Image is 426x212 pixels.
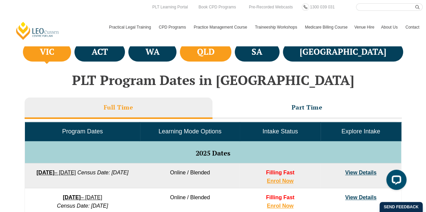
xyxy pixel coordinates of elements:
strong: [DATE] [36,170,54,175]
span: Explore Intake [341,128,380,135]
a: About Us [378,17,402,37]
h4: SA [252,46,262,57]
span: 2025 Dates [196,149,230,158]
a: [DATE]– [DATE] [63,195,102,200]
span: Learning Mode Options [159,128,222,135]
a: Traineeship Workshops [252,17,301,37]
td: Online / Blended [140,163,240,188]
a: Medicare Billing Course [301,17,351,37]
h4: WA [145,46,160,57]
em: Census Date: [DATE] [77,170,129,175]
h4: ACT [92,46,108,57]
iframe: LiveChat chat widget [381,167,409,195]
a: Venue Hire [351,17,378,37]
em: Census Date: [DATE] [57,203,108,209]
h3: Part Time [292,103,323,111]
a: Practical Legal Training [106,17,156,37]
h2: PLT Program Dates in [GEOGRAPHIC_DATA] [21,73,405,87]
a: Enrol Now [267,203,293,209]
a: PLT Learning Portal [151,3,190,11]
h3: Full Time [104,103,133,111]
a: Book CPD Programs [197,3,237,11]
a: CPD Programs [155,17,190,37]
a: View Details [345,170,376,175]
a: View Details [345,195,376,200]
span: 1300 039 031 [310,5,334,9]
span: Filling Fast [266,170,294,175]
a: 1300 039 031 [308,3,336,11]
span: Filling Fast [266,195,294,200]
span: Program Dates [62,128,103,135]
h4: VIC [40,46,54,57]
h4: [GEOGRAPHIC_DATA] [300,46,386,57]
a: [PERSON_NAME] Centre for Law [15,21,60,40]
a: [DATE]– [DATE] [36,170,76,175]
span: Intake Status [262,128,298,135]
a: Enrol Now [267,178,293,184]
a: Pre-Recorded Webcasts [247,3,295,11]
a: Contact [402,17,423,37]
strong: [DATE] [63,195,81,200]
a: Practice Management Course [190,17,252,37]
h4: QLD [197,46,214,57]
